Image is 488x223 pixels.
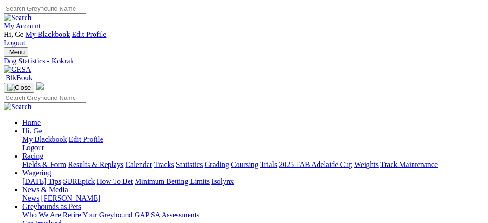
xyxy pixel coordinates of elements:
input: Search [4,93,86,103]
a: Dog Statistics - Kokrak [4,57,484,65]
a: GAP SA Assessments [135,211,200,219]
a: Edit Profile [69,135,103,143]
a: Logout [22,144,44,152]
div: Greyhounds as Pets [22,211,484,219]
a: [PERSON_NAME] [41,194,100,202]
a: Grading [205,160,229,168]
div: Hi, Ge [22,135,484,152]
a: Fields & Form [22,160,66,168]
a: Greyhounds as Pets [22,202,81,210]
span: BlkBook [6,74,33,82]
span: Hi, Ge [22,127,42,135]
img: Close [7,84,31,91]
a: 2025 TAB Adelaide Cup [279,160,352,168]
a: Coursing [231,160,258,168]
div: Wagering [22,177,484,186]
a: BlkBook [4,74,33,82]
a: Racing [22,152,43,160]
a: Weights [354,160,379,168]
a: SUREpick [63,177,95,185]
a: Who We Are [22,211,61,219]
span: Menu [9,49,25,56]
div: My Account [4,30,484,47]
a: Hi, Ge [22,127,44,135]
img: logo-grsa-white.png [36,82,44,90]
img: Search [4,103,32,111]
a: Trials [260,160,277,168]
img: GRSA [4,65,31,74]
button: Toggle navigation [4,47,28,57]
a: My Account [4,22,41,30]
a: Track Maintenance [380,160,438,168]
a: Logout [4,39,25,47]
a: Home [22,118,41,126]
a: Statistics [176,160,203,168]
input: Search [4,4,86,14]
a: Calendar [125,160,152,168]
a: Minimum Betting Limits [135,177,210,185]
a: Isolynx [211,177,234,185]
a: Results & Replays [68,160,123,168]
img: Search [4,14,32,22]
div: News & Media [22,194,484,202]
a: My Blackbook [26,30,70,38]
a: My Blackbook [22,135,67,143]
div: Racing [22,160,484,169]
button: Toggle navigation [4,83,34,93]
a: News & Media [22,186,68,194]
a: News [22,194,39,202]
a: Wagering [22,169,51,177]
a: Edit Profile [72,30,106,38]
a: [DATE] Tips [22,177,61,185]
span: Hi, Ge [4,30,24,38]
a: Tracks [154,160,174,168]
a: Retire Your Greyhound [63,211,133,219]
a: How To Bet [97,177,133,185]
